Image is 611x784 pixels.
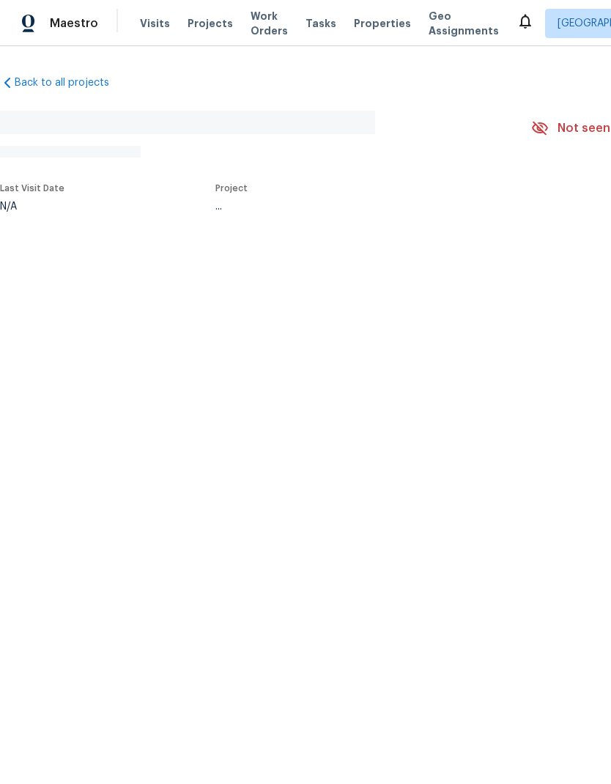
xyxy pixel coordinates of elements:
[354,16,411,31] span: Properties
[188,16,233,31] span: Projects
[140,16,170,31] span: Visits
[50,16,98,31] span: Maestro
[251,9,288,38] span: Work Orders
[305,18,336,29] span: Tasks
[215,201,497,212] div: ...
[215,184,248,193] span: Project
[429,9,499,38] span: Geo Assignments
